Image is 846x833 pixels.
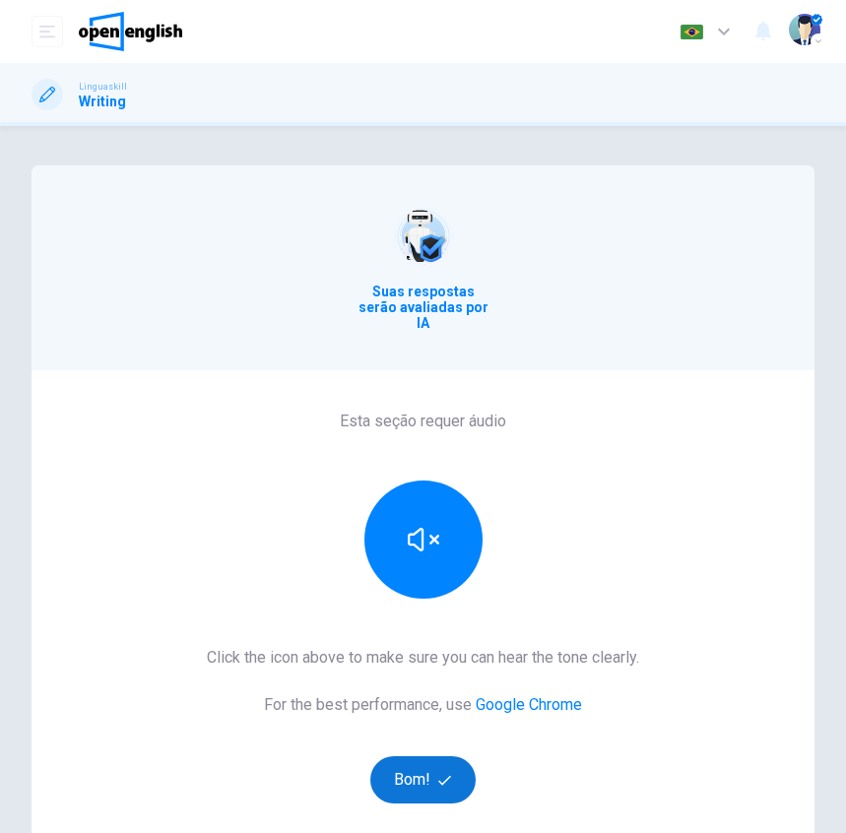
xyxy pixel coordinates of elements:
[264,693,582,717] h6: For the best performance, use
[789,14,820,45] img: Profile picture
[370,756,476,803] button: Bom!
[354,284,493,331] span: Suas respostas serão avaliadas por IA
[340,410,506,433] h6: Esta seção requer áudio
[79,94,127,109] h1: Writing
[207,646,639,670] h6: Click the icon above to make sure you can hear the tone clearly.
[680,25,704,39] img: pt
[79,80,127,94] span: Linguaskill
[392,205,455,268] img: robot icon
[476,695,582,714] a: Google Chrome
[32,16,63,47] button: open mobile menu
[79,12,182,51] img: OpenEnglish logo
